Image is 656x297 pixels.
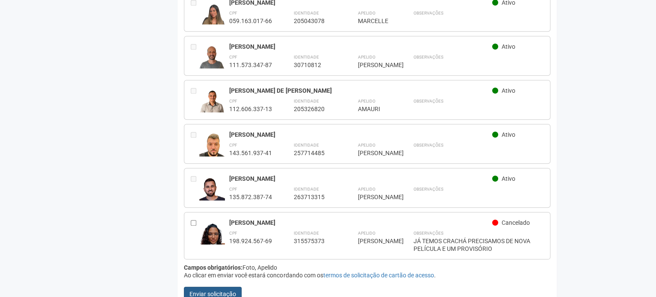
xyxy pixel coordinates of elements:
strong: Apelido [358,99,375,103]
span: Ativo [502,43,515,50]
div: [PERSON_NAME] [358,193,392,201]
img: user.jpg [199,87,225,112]
strong: Identidade [293,11,319,15]
div: 315575373 [293,237,336,245]
img: user.jpg [199,175,225,209]
div: Entre em contato com a Aministração para solicitar o cancelamento ou 2a via [191,131,199,157]
strong: CPF [229,231,237,235]
div: 059.163.017-66 [229,17,272,25]
strong: Apelido [358,231,375,235]
strong: Apelido [358,187,375,191]
div: 198.924.567-69 [229,237,272,245]
strong: Apelido [358,143,375,147]
div: AMAURI [358,105,392,113]
div: Entre em contato com a Aministração para solicitar o cancelamento ou 2a via [191,175,199,201]
div: [PERSON_NAME] [358,149,392,157]
strong: Observações [413,11,443,15]
a: termos de solicitação de cartão de acesso [323,272,434,279]
div: [PERSON_NAME] [229,219,492,226]
strong: Identidade [293,231,319,235]
img: user.jpg [199,131,225,165]
img: user.jpg [199,43,225,73]
div: 112.606.337-13 [229,105,272,113]
strong: CPF [229,143,237,147]
div: [PERSON_NAME] [229,131,492,138]
span: Ativo [502,131,515,138]
strong: CPF [229,11,237,15]
div: 111.573.347-87 [229,61,272,69]
div: 143.561.937-41 [229,149,272,157]
strong: Observações [413,143,443,147]
div: 135.872.387-74 [229,193,272,201]
div: Foto, Apelido [184,264,550,271]
div: 30710812 [293,61,336,69]
div: [PERSON_NAME] DE [PERSON_NAME] [229,87,492,94]
div: Ao clicar em enviar você estará concordando com os . [184,271,550,279]
strong: CPF [229,99,237,103]
div: 257714485 [293,149,336,157]
strong: Observações [413,187,443,191]
strong: Identidade [293,99,319,103]
div: Entre em contato com a Aministração para solicitar o cancelamento ou 2a via [191,43,199,69]
strong: Identidade [293,187,319,191]
span: Cancelado [502,219,530,226]
strong: Apelido [358,11,375,15]
strong: CPF [229,55,237,59]
div: [PERSON_NAME] [229,43,492,50]
strong: Observações [413,231,443,235]
strong: Identidade [293,143,319,147]
img: user.jpg [199,219,225,265]
strong: Observações [413,99,443,103]
div: Entre em contato com a Aministração para solicitar o cancelamento ou 2a via [191,87,199,113]
div: 205043078 [293,17,336,25]
div: [PERSON_NAME] [358,61,392,69]
div: 205326820 [293,105,336,113]
div: [PERSON_NAME] [229,175,492,182]
div: MARCELLE [358,17,392,25]
strong: Campos obrigatórios: [184,264,242,271]
strong: Identidade [293,55,319,59]
strong: CPF [229,187,237,191]
span: Ativo [502,175,515,182]
div: [PERSON_NAME] [358,237,392,245]
strong: Observações [413,55,443,59]
strong: Apelido [358,55,375,59]
span: Ativo [502,87,515,94]
div: JÁ TEMOS CRACHÁ PRECISAMOS DE NOVA PELÍCULA E UM PROVISÓRIO [413,237,544,253]
div: 263713315 [293,193,336,201]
